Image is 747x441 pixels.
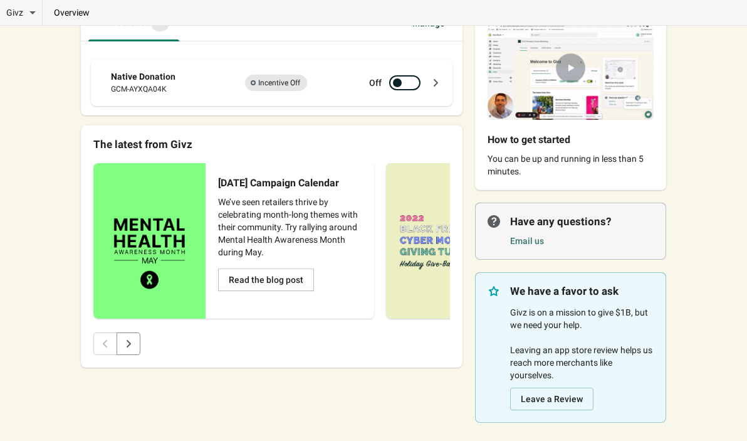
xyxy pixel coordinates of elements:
img: image_qkybex.png [93,163,206,319]
p: We’ve seen retailers thrive by celebrating month-long themes with their community. Try rallying a... [218,196,362,258]
button: Next [117,332,140,355]
label: Off [369,77,382,89]
button: Read the blog post [218,268,314,291]
nav: Pagination [93,332,450,355]
span: Givz is on a mission to give $1B, but we need your help. Leaving an app store review helps us rea... [510,307,652,380]
h2: How to get started [488,132,634,147]
div: GCM-AYXQA04K [111,83,227,95]
p: We have a favor to ask [510,284,654,299]
p: You can be up and running in less than 5 minutes. [488,152,654,178]
p: overview [43,6,101,19]
span: Givz [6,6,23,19]
h2: [DATE] Campaign Calendar [218,176,342,191]
span: Incentive Off [245,75,307,91]
button: Leave a Review [510,388,593,410]
span: Read the blog post [229,275,303,285]
img: de22701b3f454b70bb084da32b4ae3d0-1644416428799-with-play.gif [475,4,666,132]
a: Email us [510,236,544,246]
div: The latest from Givz [93,138,450,151]
p: Have any questions? [510,214,654,229]
img: blog_preview_image_for_app_1x_yw5cg0.jpg [386,163,498,319]
div: Native Donation [111,70,227,83]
